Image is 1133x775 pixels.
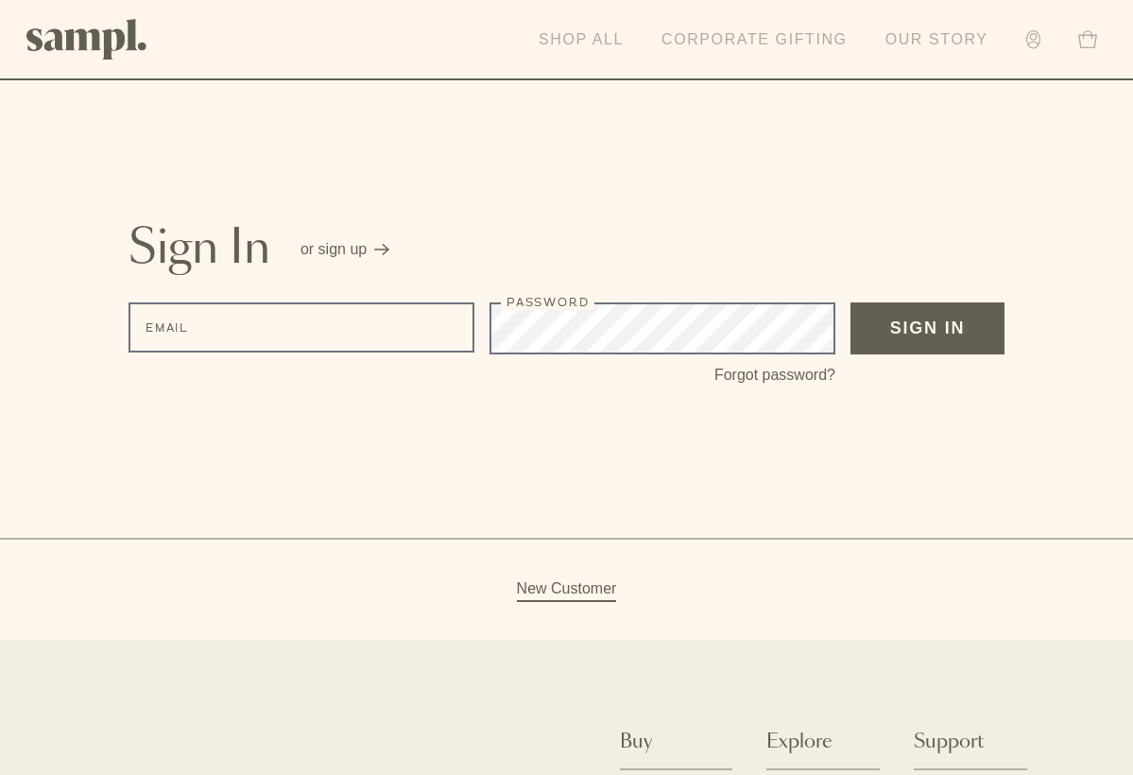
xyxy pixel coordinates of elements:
span: Support [914,729,984,755]
h1: Sign In [129,227,270,272]
span: Buy [620,729,652,755]
span: Explore [766,729,833,755]
a: New Customer [517,577,617,602]
button: Sign In [850,302,1004,354]
img: Sampl logo [26,19,147,60]
a: Shop All [529,19,633,60]
a: Corporate Gifting [652,19,857,60]
button: Forgot password? [714,364,835,387]
button: Support [914,715,1027,770]
button: or sign up [300,238,390,261]
button: Buy [620,715,733,770]
button: Explore [766,715,880,770]
a: Our Story [876,19,998,60]
span: or sign up [300,238,367,261]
